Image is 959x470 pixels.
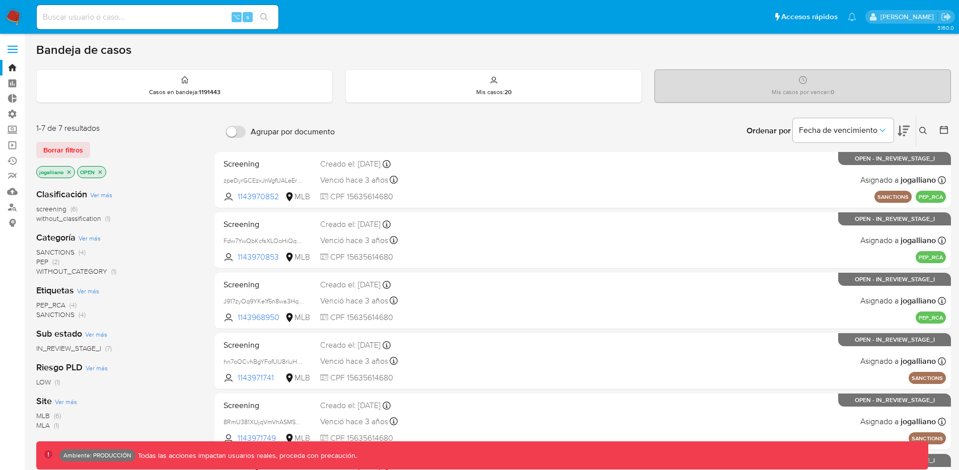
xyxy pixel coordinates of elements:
input: Buscar usuario o caso... [37,11,278,24]
span: s [246,12,249,22]
button: search-icon [254,10,274,24]
span: ⌥ [233,12,240,22]
a: Notificaciones [848,13,856,21]
p: Todas las acciones impactan usuarios reales, proceda con precaución. [135,451,357,460]
p: Ambiente: PRODUCCIÓN [63,453,131,457]
p: joaquin.galliano@mercadolibre.com [880,12,937,22]
span: Accesos rápidos [781,12,838,22]
a: Salir [941,12,951,22]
